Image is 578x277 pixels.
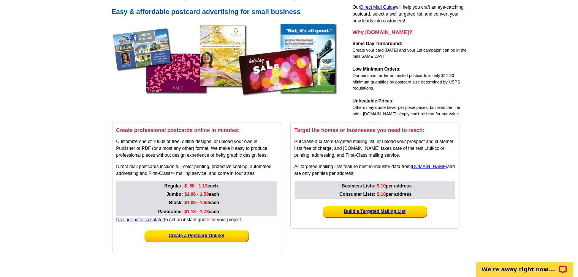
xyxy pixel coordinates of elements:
strong: Low Minimum Orders: [353,66,401,72]
strong: Consumer Lists: [339,192,375,197]
strong: Panoramic: [158,209,183,214]
span: $1.09 - 1.60 [184,200,209,205]
strong: Unbeatable Prices: [353,98,394,104]
h3: Create professional postcards online in minutes: [116,127,277,134]
span: $ .68 - 1.13 [184,183,207,189]
p: All targeted mailing lists feature best-in-industry data from and are only pennies per address: [295,163,455,177]
strong: each [184,200,219,205]
span: to get an instant quote for your project. [116,217,242,222]
a: Create a Postcard Online! [169,233,225,238]
p: Customize one of 1000s of free, online designs, or upload your own in Publisher or PDF (or almost... [116,138,277,159]
span: Our minimum order on mailed postcards is only $11.30. Minimum quantities by postcard size determi... [353,73,460,90]
strong: each [184,183,218,189]
span: $.10 [377,183,386,189]
span: $1.06 - 1.58 [184,192,209,197]
strong: per address [377,192,412,197]
p: Purchase a custom-targeted mailing list, or upload your prospect and customer lists free of charg... [295,138,455,159]
strong: each [184,209,219,214]
a: Build a Targeted Mailing List [344,209,405,214]
a: Use our price calculator [116,217,164,222]
a: Direct Mail Guide [360,5,395,10]
h3: Target the homes or businesses you need to reach: [295,127,455,134]
span: Others may quote lower per piece prices, but read the fine print. [DOMAIN_NAME] simply can't be b... [353,105,460,116]
strong: Block: [169,200,183,205]
h2: Easy & affordable postcard advertising for small business [112,8,351,16]
img: direct mail postcards [112,20,340,109]
strong: Same Day Turnaround: [353,41,402,46]
strong: Jumbo: [166,192,183,197]
iframe: LiveChat chat widget [471,253,578,277]
span: $.10 [377,192,386,197]
span: Create your card [DATE] and your 1st campaign can be in the mail SAME DAY! [353,48,467,59]
a: [DOMAIN_NAME] [411,164,447,169]
span: $1.13 - 1.73 [184,209,209,214]
strong: Business Lists: [342,183,375,189]
strong: Regular: [165,183,183,189]
p: Our will help you craft an eye-catching postcard, select a well targeted list, and convert your n... [353,4,467,24]
h3: Why [DOMAIN_NAME]? [353,29,467,36]
strong: each [184,192,219,197]
strong: per address [377,183,412,189]
p: Direct mail postcards include full-color printing, protective coating, automated addressing and F... [116,163,277,177]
